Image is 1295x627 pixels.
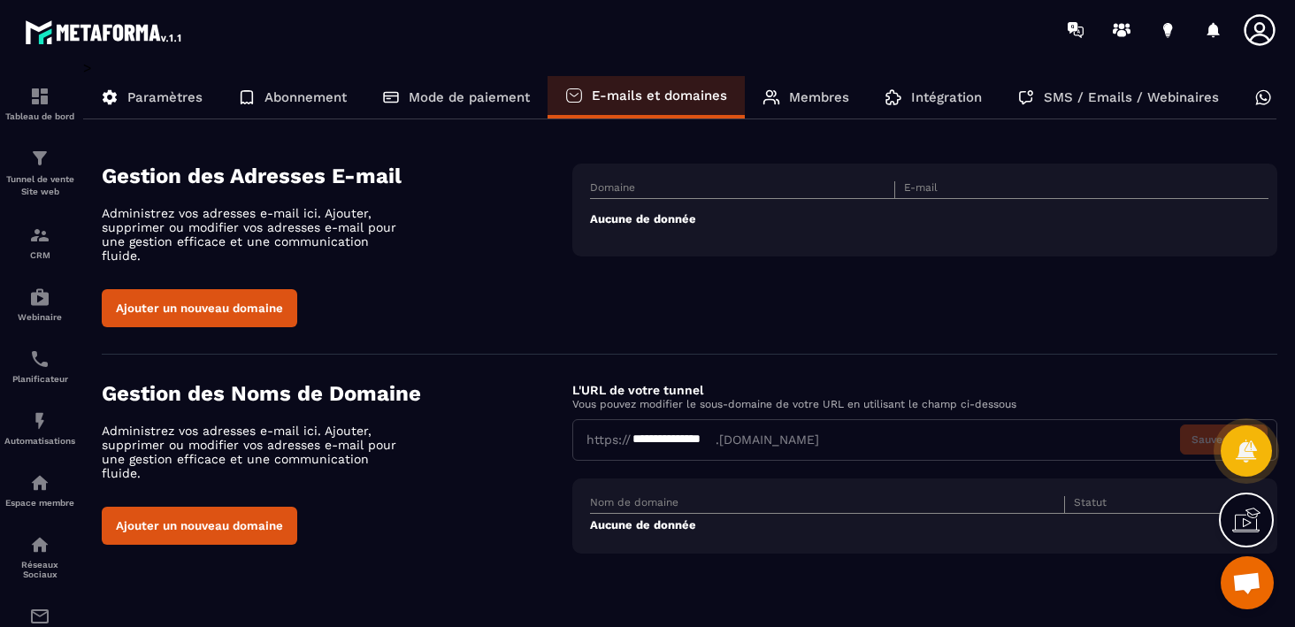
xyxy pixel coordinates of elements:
p: Tunnel de vente Site web [4,173,75,198]
img: social-network [29,534,50,555]
a: schedulerschedulerPlanificateur [4,335,75,397]
button: Ajouter un nouveau domaine [102,289,297,327]
th: Nom de domaine [590,496,1065,514]
td: Aucune de donnée [590,513,1268,536]
th: E-mail [895,181,1200,199]
a: formationformationTableau de bord [4,73,75,134]
img: email [29,606,50,627]
img: scheduler [29,348,50,370]
a: automationsautomationsWebinaire [4,273,75,335]
p: Membres [789,89,849,105]
img: automations [29,410,50,432]
div: Ouvrir le chat [1221,556,1274,609]
h4: Gestion des Noms de Domaine [102,381,572,406]
img: logo [25,16,184,48]
img: automations [29,472,50,493]
div: > [83,59,1277,580]
label: L'URL de votre tunnel [572,383,703,397]
p: Paramètres [127,89,203,105]
img: formation [29,86,50,107]
button: Ajouter un nouveau domaine [102,507,297,545]
td: Aucune de donnée [590,199,1268,240]
p: Administrez vos adresses e-mail ici. Ajouter, supprimer ou modifier vos adresses e-mail pour une ... [102,424,411,480]
img: automations [29,287,50,308]
a: formationformationCRM [4,211,75,273]
img: formation [29,148,50,169]
h4: Gestion des Adresses E-mail [102,164,572,188]
p: Automatisations [4,436,75,446]
p: Intégration [911,89,982,105]
a: social-networksocial-networkRéseaux Sociaux [4,521,75,593]
p: Vous pouvez modifier le sous-domaine de votre URL en utilisant le champ ci-dessous [572,398,1277,410]
p: SMS / Emails / Webinaires [1044,89,1219,105]
p: Webinaire [4,312,75,322]
p: Tableau de bord [4,111,75,121]
p: Espace membre [4,498,75,508]
p: E-mails et domaines [592,88,727,103]
p: Mode de paiement [409,89,530,105]
th: Statut [1065,496,1235,514]
a: formationformationTunnel de vente Site web [4,134,75,211]
img: formation [29,225,50,246]
a: automationsautomationsEspace membre [4,459,75,521]
p: CRM [4,250,75,260]
p: Réseaux Sociaux [4,560,75,579]
p: Administrez vos adresses e-mail ici. Ajouter, supprimer ou modifier vos adresses e-mail pour une ... [102,206,411,263]
th: Domaine [590,181,895,199]
p: Planificateur [4,374,75,384]
p: Abonnement [264,89,347,105]
a: automationsautomationsAutomatisations [4,397,75,459]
